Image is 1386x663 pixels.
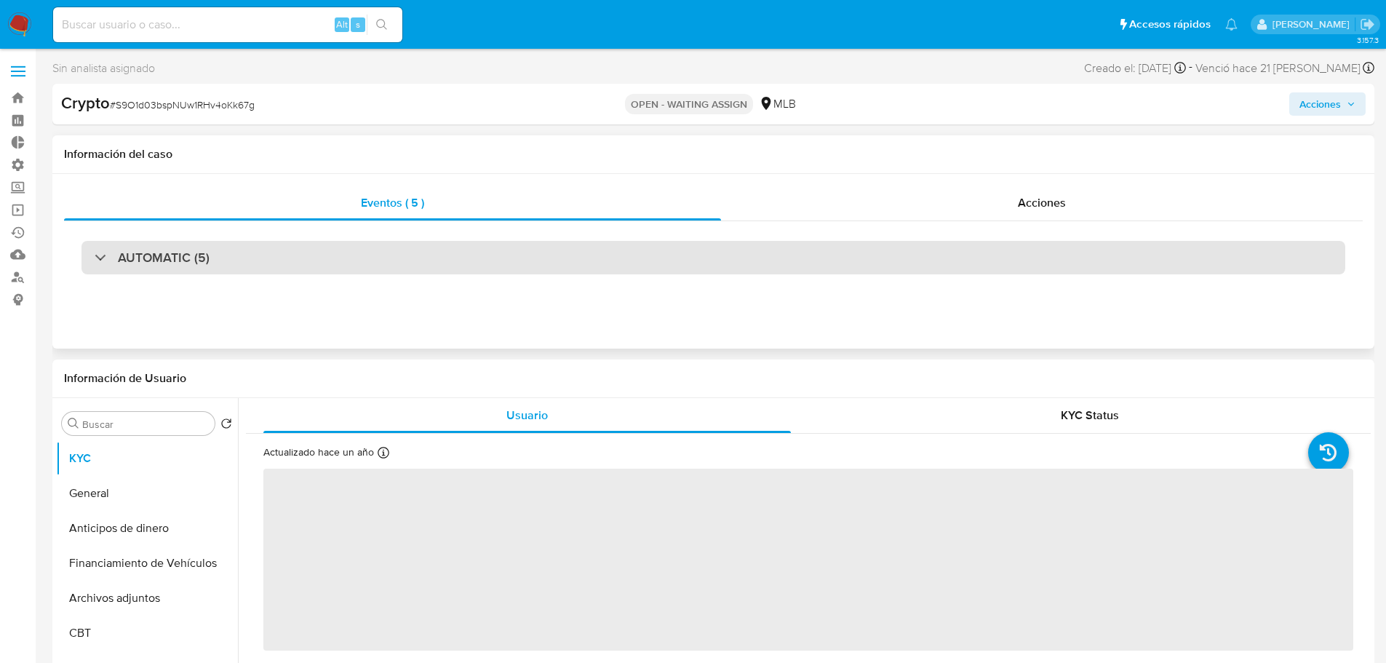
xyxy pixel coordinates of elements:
[1360,17,1375,32] a: Salir
[56,441,238,476] button: KYC
[1061,407,1119,424] span: KYC Status
[61,91,110,114] b: Crypto
[1225,18,1238,31] a: Notificaciones
[56,546,238,581] button: Financiamiento de Vehículos
[56,476,238,511] button: General
[64,147,1363,162] h1: Información del caso
[56,616,238,651] button: CBT
[53,15,402,34] input: Buscar usuario o caso...
[82,418,209,431] input: Buscar
[367,15,397,35] button: search-icon
[56,511,238,546] button: Anticipos de dinero
[1195,60,1361,76] span: Venció hace 21 [PERSON_NAME]
[110,98,255,112] span: # S9O1d03bspNUw1RHv4oKk67g
[64,371,186,386] h1: Información de Usuario
[118,250,210,266] h3: AUTOMATIC (5)
[52,60,155,76] span: Sin analista asignado
[263,445,374,459] p: Actualizado hace un año
[56,581,238,616] button: Archivos adjuntos
[1273,17,1355,31] p: nicolas.tyrkiel@mercadolibre.com
[1084,58,1186,78] div: Creado el: [DATE]
[68,418,79,429] button: Buscar
[1289,92,1366,116] button: Acciones
[263,469,1353,651] span: ‌
[759,96,796,112] div: MLB
[336,17,348,31] span: Alt
[1189,58,1192,78] span: -
[361,194,424,211] span: Eventos ( 5 )
[506,407,548,424] span: Usuario
[625,94,753,114] p: OPEN - WAITING ASSIGN
[356,17,360,31] span: s
[220,418,232,434] button: Volver al orden por defecto
[1018,194,1066,211] span: Acciones
[1299,92,1341,116] span: Acciones
[1129,17,1211,32] span: Accesos rápidos
[81,241,1345,274] div: AUTOMATIC (5)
